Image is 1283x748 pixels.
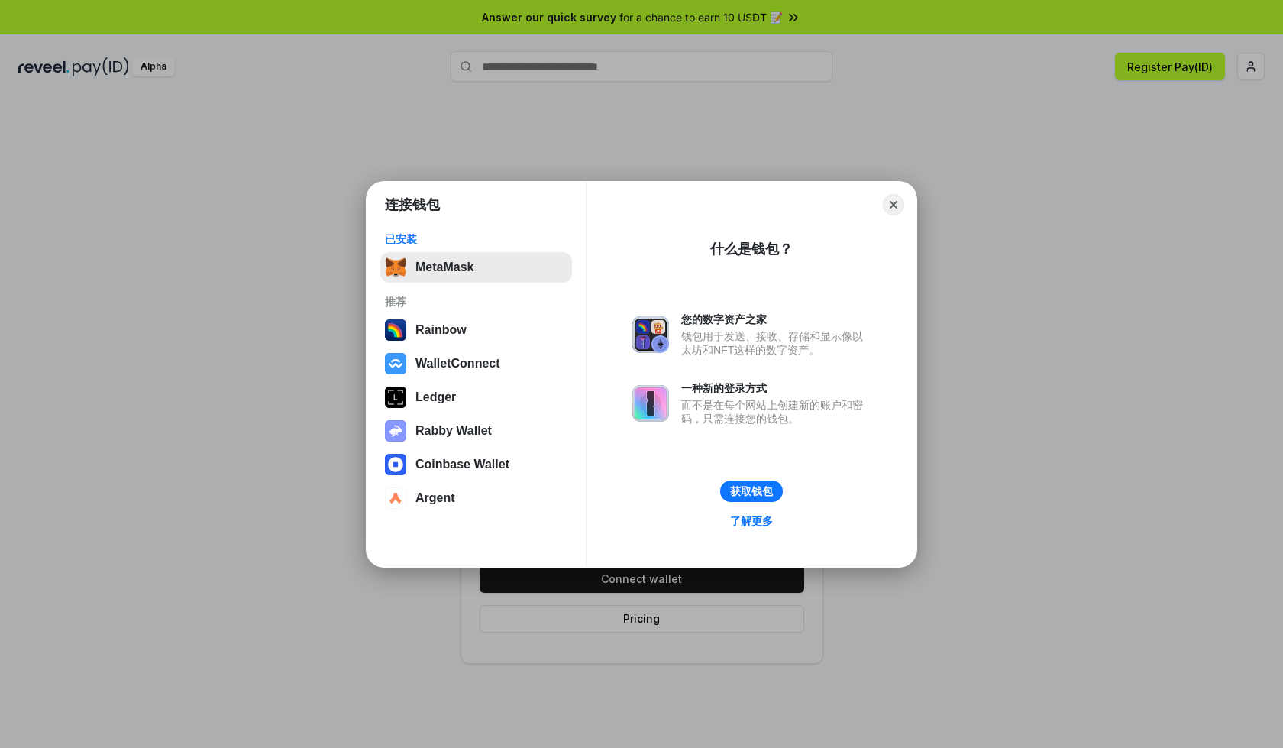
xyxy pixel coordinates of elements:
[415,458,509,471] div: Coinbase Wallet
[415,357,500,371] div: WalletConnect
[730,514,773,528] div: 了解更多
[380,416,572,446] button: Rabby Wallet
[415,323,467,337] div: Rainbow
[720,481,783,502] button: 获取钱包
[681,398,871,426] div: 而不是在每个网站上创建新的账户和密码，只需连接您的钱包。
[385,295,567,309] div: 推荐
[415,424,492,438] div: Rabby Wallet
[632,316,669,353] img: svg+xml,%3Csvg%20xmlns%3D%22http%3A%2F%2Fwww.w3.org%2F2000%2Fsvg%22%20fill%3D%22none%22%20viewBox...
[883,194,904,215] button: Close
[385,319,406,341] img: svg+xml,%3Csvg%20width%3D%22120%22%20height%3D%22120%22%20viewBox%3D%220%200%20120%20120%22%20fil...
[380,483,572,513] button: Argent
[632,385,669,422] img: svg+xml,%3Csvg%20xmlns%3D%22http%3A%2F%2Fwww.w3.org%2F2000%2Fsvg%22%20fill%3D%22none%22%20viewBox...
[730,484,773,498] div: 获取钱包
[385,387,406,408] img: svg+xml,%3Csvg%20xmlns%3D%22http%3A%2F%2Fwww.w3.org%2F2000%2Fsvg%22%20width%3D%2228%22%20height%3...
[380,348,572,379] button: WalletConnect
[385,454,406,475] img: svg+xml,%3Csvg%20width%3D%2228%22%20height%3D%2228%22%20viewBox%3D%220%200%2028%2028%22%20fill%3D...
[681,312,871,326] div: 您的数字资产之家
[721,511,782,531] a: 了解更多
[710,240,793,258] div: 什么是钱包？
[385,353,406,374] img: svg+xml,%3Csvg%20width%3D%2228%22%20height%3D%2228%22%20viewBox%3D%220%200%2028%2028%22%20fill%3D...
[681,329,871,357] div: 钱包用于发送、接收、存储和显示像以太坊和NFT这样的数字资产。
[681,381,871,395] div: 一种新的登录方式
[415,491,455,505] div: Argent
[385,257,406,278] img: svg+xml,%3Csvg%20fill%3D%22none%22%20height%3D%2233%22%20viewBox%3D%220%200%2035%2033%22%20width%...
[385,487,406,509] img: svg+xml,%3Csvg%20width%3D%2228%22%20height%3D%2228%22%20viewBox%3D%220%200%2028%2028%22%20fill%3D...
[385,232,567,246] div: 已安装
[380,449,572,480] button: Coinbase Wallet
[380,382,572,413] button: Ledger
[380,315,572,345] button: Rainbow
[385,420,406,442] img: svg+xml,%3Csvg%20xmlns%3D%22http%3A%2F%2Fwww.w3.org%2F2000%2Fsvg%22%20fill%3D%22none%22%20viewBox...
[380,252,572,283] button: MetaMask
[415,390,456,404] div: Ledger
[415,261,473,274] div: MetaMask
[385,196,440,214] h1: 连接钱包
